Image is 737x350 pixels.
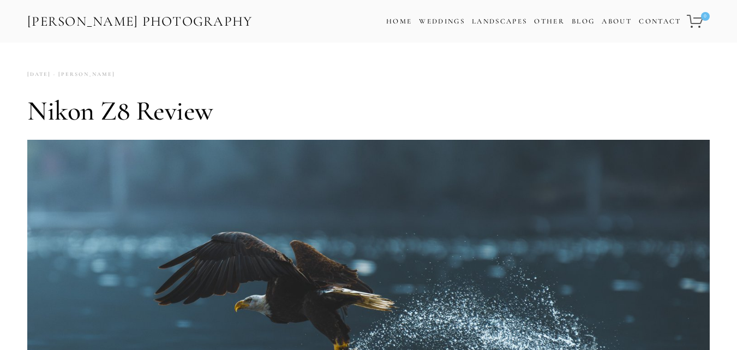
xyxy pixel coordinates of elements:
[419,17,465,26] a: Weddings
[701,12,710,21] span: 0
[572,14,595,29] a: Blog
[472,17,527,26] a: Landscapes
[51,67,115,82] a: [PERSON_NAME]
[534,17,565,26] a: Other
[27,67,51,82] time: [DATE]
[685,8,711,34] a: 0 items in cart
[639,14,681,29] a: Contact
[602,14,632,29] a: About
[386,14,412,29] a: Home
[26,9,254,34] a: [PERSON_NAME] Photography
[27,94,710,127] h1: Nikon Z8 Review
